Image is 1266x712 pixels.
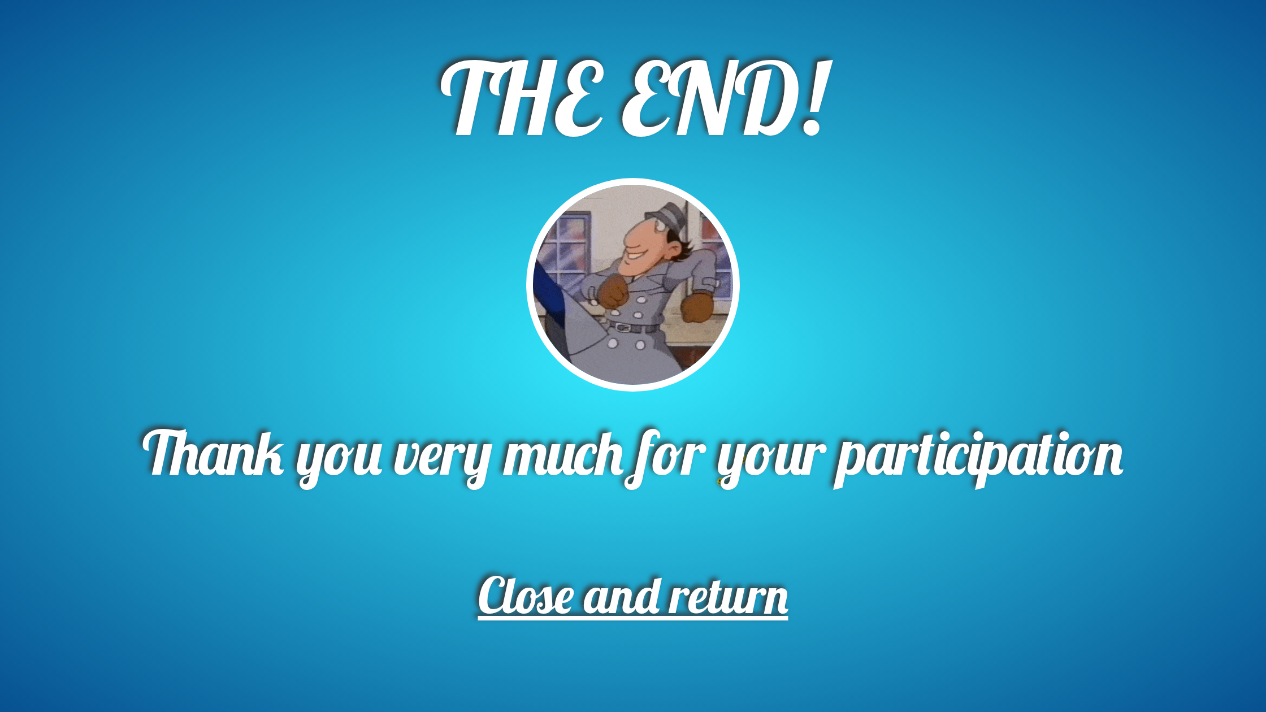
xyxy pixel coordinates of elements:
div: h [172,427,200,477]
div: p [981,427,1009,477]
div: a [1009,427,1037,477]
div: c [947,427,968,477]
div: o [1066,427,1096,477]
div: i [935,427,947,477]
div: o [746,427,775,477]
div: y [718,427,746,477]
div: o [653,427,683,477]
div: T [142,427,172,477]
span: THE END! [440,36,826,160]
div: y [465,427,492,477]
div: p [839,427,867,477]
div: c [575,427,596,477]
div: u [548,427,575,477]
div: u [775,427,803,477]
div: a [200,427,228,477]
div: f [637,427,653,477]
div: t [1037,427,1054,477]
div: n [1096,427,1124,477]
div: y [297,427,325,477]
div: e [420,427,442,477]
div: u [354,427,382,477]
div: n [228,427,255,477]
a: Close and return [478,563,788,626]
div: k [255,427,284,477]
div: o [325,427,354,477]
div: m [505,427,548,477]
div: v [395,427,420,477]
div: a [867,427,895,477]
div: h [596,427,624,477]
div: i [1054,427,1066,477]
div: r [442,427,465,477]
img: animacion_contento.gif [526,178,740,392]
div: r [895,427,918,477]
div: r [803,427,826,477]
div: i [968,427,981,477]
div: t [918,427,935,477]
div: r [683,427,705,477]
